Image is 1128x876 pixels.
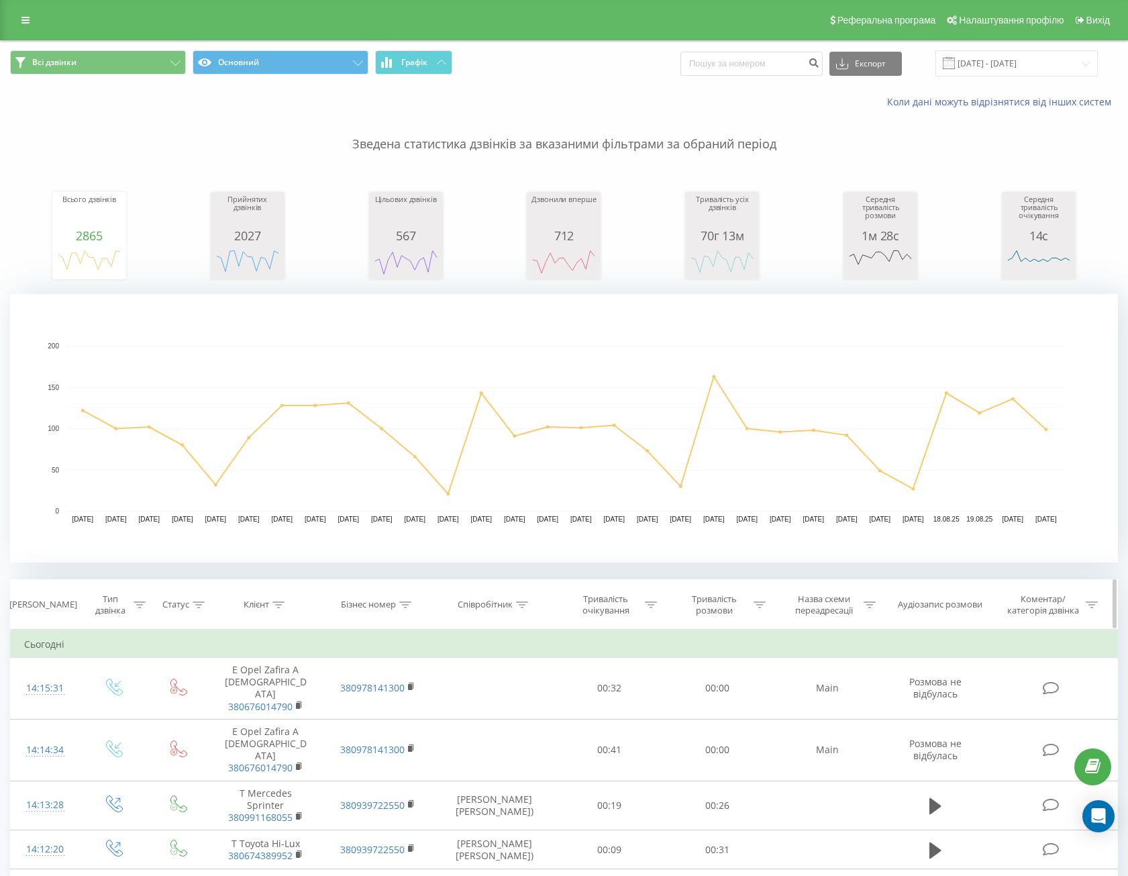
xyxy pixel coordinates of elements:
[1004,593,1082,616] div: Коментар/категорія дзвінка
[10,50,186,75] button: Всі дзвінки
[72,516,94,523] text: [DATE]
[847,242,914,283] svg: A chart.
[771,658,884,720] td: Main
[570,516,592,523] text: [DATE]
[803,516,825,523] text: [DATE]
[966,516,992,523] text: 19.08.25
[338,516,360,523] text: [DATE]
[172,516,193,523] text: [DATE]
[340,743,405,756] a: 380978141300
[847,195,914,229] div: Середня тривалість розмови
[24,737,66,763] div: 14:14:34
[214,242,281,283] svg: A chart.
[688,229,756,242] div: 70г 13м
[870,516,891,523] text: [DATE]
[471,516,493,523] text: [DATE]
[847,229,914,242] div: 1м 28с
[372,229,440,242] div: 567
[55,507,59,515] text: 0
[209,830,322,869] td: Т Toyota Hi-Lux
[214,195,281,229] div: Прийнятих дзвінків
[228,761,293,774] a: 380676014790
[56,242,123,283] svg: A chart.
[91,593,130,616] div: Тип дзвінка
[228,849,293,862] a: 380674389952
[340,843,405,856] a: 380939722550
[434,830,555,869] td: [PERSON_NAME] [PERSON_NAME])
[24,836,66,863] div: 14:12:20
[1086,15,1110,26] span: Вихід
[829,52,902,76] button: Експорт
[371,516,393,523] text: [DATE]
[959,15,1064,26] span: Налаштування профілю
[209,719,322,781] td: Е Opel Zafira A [DEMOGRAPHIC_DATA]
[663,658,771,720] td: 00:00
[887,95,1118,108] a: Коли дані можуть відрізнятися вiд інших систем
[11,631,1118,658] td: Сьогодні
[438,516,459,523] text: [DATE]
[244,599,269,611] div: Клієнт
[458,599,513,611] div: Співробітник
[48,384,59,391] text: 150
[530,229,597,242] div: 712
[340,681,405,694] a: 380978141300
[504,516,525,523] text: [DATE]
[209,781,322,830] td: Т Mercedes Sprinter
[1005,195,1072,229] div: Середня тривалість очікування
[898,599,982,611] div: Аудіозапис розмови
[836,516,858,523] text: [DATE]
[24,675,66,701] div: 14:15:31
[372,195,440,229] div: Цільових дзвінків
[555,781,663,830] td: 00:19
[909,675,962,700] span: Розмова не відбулась
[530,195,597,229] div: Дзвонили вперше
[375,50,452,75] button: Графік
[56,229,123,242] div: 2865
[688,195,756,229] div: Тривалість усіх дзвінків
[209,658,322,720] td: Е Opel Zafira A [DEMOGRAPHIC_DATA]
[788,593,860,616] div: Назва схеми переадресації
[434,781,555,830] td: [PERSON_NAME] [PERSON_NAME])
[688,242,756,283] svg: A chart.
[214,229,281,242] div: 2027
[48,425,59,432] text: 100
[678,593,750,616] div: Тривалість розмови
[909,737,962,762] span: Розмова не відбулась
[1035,516,1057,523] text: [DATE]
[663,830,771,869] td: 00:31
[537,516,559,523] text: [DATE]
[105,516,127,523] text: [DATE]
[32,57,76,68] span: Всі дзвінки
[663,781,771,830] td: 00:26
[570,593,642,616] div: Тривалість очікування
[663,719,771,781] td: 00:00
[737,516,758,523] text: [DATE]
[1005,242,1072,283] div: A chart.
[670,516,692,523] text: [DATE]
[530,242,597,283] svg: A chart.
[903,516,924,523] text: [DATE]
[193,50,368,75] button: Основний
[837,15,936,26] span: Реферальна програма
[933,516,960,523] text: 18.08.25
[228,700,293,713] a: 380676014790
[555,719,663,781] td: 00:41
[48,342,59,350] text: 200
[1003,516,1024,523] text: [DATE]
[372,242,440,283] svg: A chart.
[10,294,1118,563] svg: A chart.
[341,599,396,611] div: Бізнес номер
[10,109,1118,153] p: Зведена статистика дзвінків за вказаними фільтрами за обраний період
[305,516,326,523] text: [DATE]
[1005,229,1072,242] div: 14с
[405,516,426,523] text: [DATE]
[272,516,293,523] text: [DATE]
[139,516,160,523] text: [DATE]
[24,792,66,818] div: 14:13:28
[604,516,625,523] text: [DATE]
